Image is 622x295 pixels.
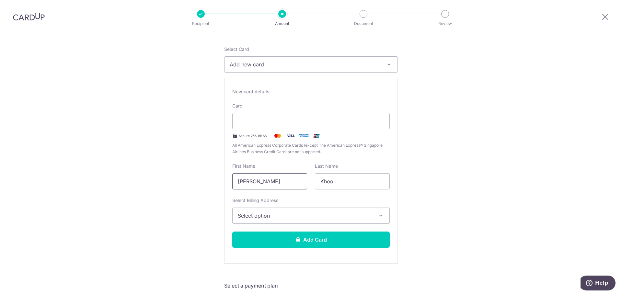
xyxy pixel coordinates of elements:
[271,132,284,140] img: Mastercard
[581,276,616,292] iframe: Opens a widget where you can find more information
[224,46,249,52] span: translation missing: en.payables.payment_networks.credit_card.summary.labels.select_card
[224,56,398,73] button: Add new card
[258,20,306,27] p: Amount
[177,20,225,27] p: Recipient
[232,208,390,224] button: Select option
[315,163,338,169] label: Last Name
[340,20,387,27] p: Document
[232,173,307,189] input: Cardholder First Name
[421,20,469,27] p: Review
[315,173,390,189] input: Cardholder Last Name
[13,13,45,21] img: CardUp
[238,212,373,220] span: Select option
[284,132,297,140] img: Visa
[232,163,255,169] label: First Name
[232,103,243,109] label: Card
[232,197,278,204] label: Select Billing Address
[224,282,398,289] h5: Select a payment plan
[310,132,323,140] img: .alt.unionpay
[239,133,269,138] span: Secure 256-bit SSL
[297,132,310,140] img: .alt.amex
[232,232,390,248] button: Add Card
[238,117,384,125] iframe: Secure card payment input frame
[232,142,390,155] span: All American Express Corporate Cards (except The American Express® Singapore Airlines Business Cr...
[230,61,381,68] span: Add new card
[232,88,390,95] div: New card details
